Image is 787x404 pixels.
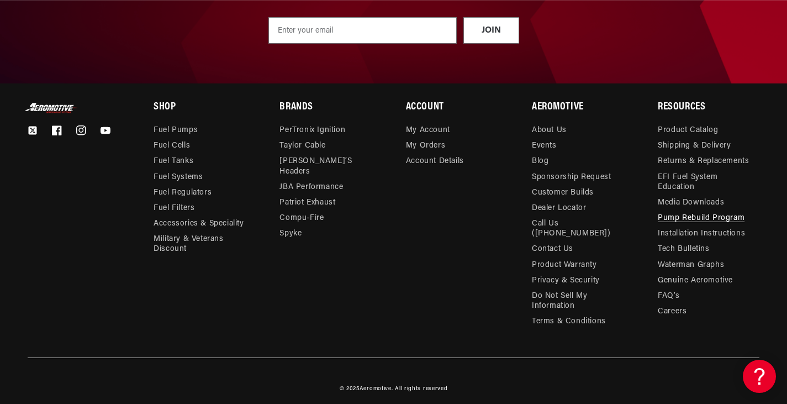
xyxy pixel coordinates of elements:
a: Do Not Sell My Information [532,288,625,314]
a: EFI Fuel System Education [658,170,751,195]
a: Terms & Conditions [532,314,606,329]
a: Spyke [279,226,302,242]
a: Contact Us [532,242,573,257]
a: Patriot Exhaust [279,195,335,211]
a: My Account [406,125,450,138]
a: Installation Instructions [658,226,745,242]
a: Call Us ([PHONE_NUMBER]) [532,216,625,242]
a: Pump Rebuild Program [658,211,744,226]
a: Fuel Cells [154,138,190,154]
small: All rights reserved [395,386,447,392]
a: Sponsorship Request [532,170,611,185]
a: Military & Veterans Discount [154,232,255,257]
a: PerTronix Ignition [279,125,345,138]
a: Genuine Aeromotive [658,273,733,288]
a: Accessories & Speciality [154,216,244,232]
a: Fuel Systems [154,170,203,185]
a: Shipping & Delivery [658,138,731,154]
a: About Us [532,125,567,138]
a: Product Warranty [532,258,597,273]
small: © 2025 . [340,386,393,392]
a: JBA Performance [279,180,343,195]
a: Tech Bulletins [658,242,709,257]
a: [PERSON_NAME]’s Headers [279,154,372,179]
a: Compu-Fire [279,211,324,226]
a: Fuel Filters [154,201,194,216]
a: Careers [658,304,686,319]
a: Fuel Pumps [154,125,198,138]
a: Product Catalog [658,125,718,138]
a: Account Details [406,154,464,169]
a: Privacy & Security [532,273,600,288]
a: Returns & Replacements [658,154,749,169]
a: Customer Builds [532,185,594,201]
input: Enter your email [268,17,457,44]
a: Fuel Tanks [154,154,193,169]
a: Aeromotive [360,386,392,392]
img: Aeromotive [24,103,79,113]
a: FAQ’s [658,288,679,304]
button: JOIN [463,17,519,44]
a: Fuel Regulators [154,185,212,201]
a: Events [532,138,557,154]
a: Taylor Cable [279,138,325,154]
a: Waterman Graphs [658,258,724,273]
a: Blog [532,154,548,169]
a: Dealer Locator [532,201,586,216]
a: Media Downloads [658,195,724,211]
a: My Orders [406,138,445,154]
